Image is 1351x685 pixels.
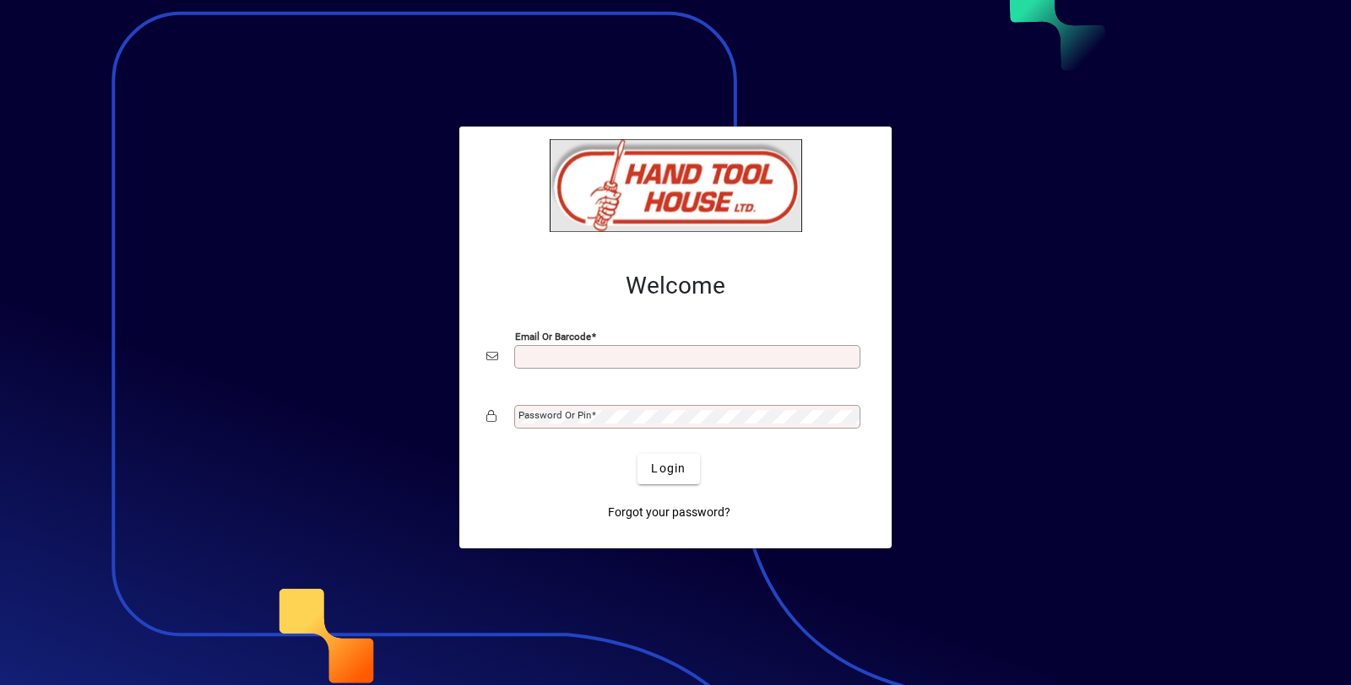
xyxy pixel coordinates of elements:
[601,498,737,528] a: Forgot your password?
[638,454,699,484] button: Login
[608,504,730,521] span: Forgot your password?
[515,330,591,342] mat-label: Email or Barcode
[651,460,686,477] span: Login
[518,409,591,421] mat-label: Password or Pin
[486,272,865,300] h2: Welcome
